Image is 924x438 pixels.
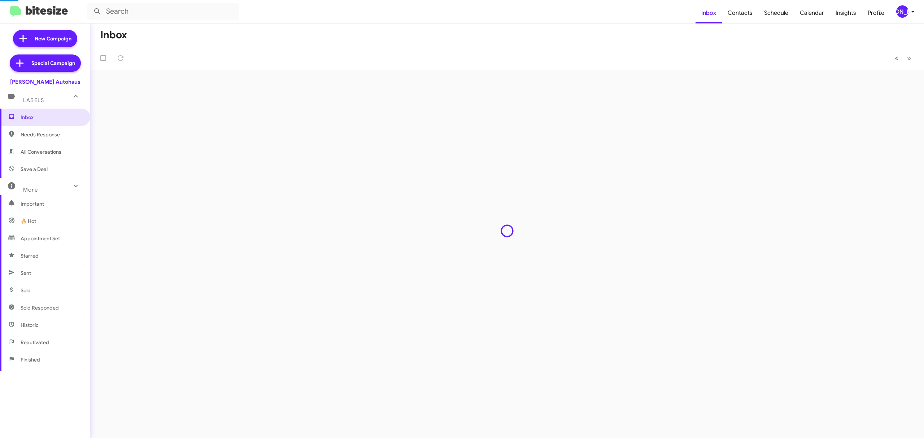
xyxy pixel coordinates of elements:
button: Previous [890,51,903,66]
span: » [907,54,911,63]
span: Starred [21,252,39,259]
span: Labels [23,97,44,104]
span: Needs Response [21,131,82,138]
span: 🔥 Hot [21,218,36,225]
button: Next [903,51,915,66]
span: Reactivated [21,339,49,346]
nav: Page navigation example [891,51,915,66]
span: Save a Deal [21,166,48,173]
a: Insights [830,3,862,23]
span: Finished [21,356,40,363]
span: Appointment Set [21,235,60,242]
input: Search [87,3,239,20]
a: Special Campaign [10,54,81,72]
span: New Campaign [35,35,71,42]
span: Special Campaign [31,60,75,67]
span: Sent [21,270,31,277]
div: [PERSON_NAME] Autohaus [10,78,80,86]
a: Schedule [758,3,794,23]
span: All Conversations [21,148,61,156]
div: [PERSON_NAME] [896,5,908,18]
span: Historic [21,321,39,329]
a: Inbox [696,3,722,23]
h1: Inbox [100,29,127,41]
a: Profile [862,3,890,23]
span: « [895,54,899,63]
span: Sold [21,287,31,294]
button: [PERSON_NAME] [890,5,916,18]
a: Contacts [722,3,758,23]
span: More [23,187,38,193]
span: Sold Responded [21,304,59,311]
span: Inbox [21,114,82,121]
a: New Campaign [13,30,77,47]
a: Calendar [794,3,830,23]
span: Important [21,200,82,207]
